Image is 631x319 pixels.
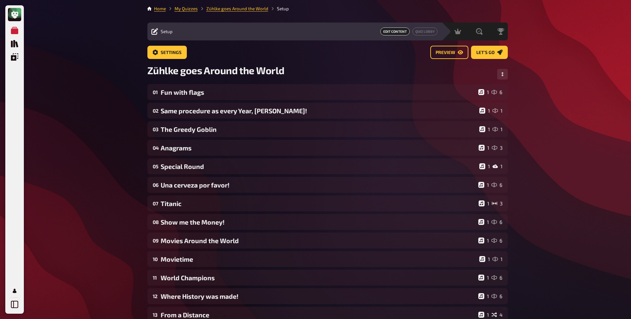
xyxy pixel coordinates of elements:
span: Zühlke goes Around the World [147,64,285,76]
div: 08 [153,219,158,225]
div: 6 [492,182,502,188]
div: Movies Around the World [161,237,476,244]
div: Same procedure as every Year, [PERSON_NAME]! [161,107,477,115]
div: 6 [492,89,502,95]
div: 04 [153,145,158,151]
div: 6 [492,275,502,281]
div: 1 [478,275,489,281]
div: 1 [493,256,502,262]
a: Zühlke goes Around the World [206,6,268,11]
div: World Champions [161,274,476,282]
a: Einblendungen [8,50,21,64]
li: Setup [268,5,289,12]
div: 07 [153,200,158,206]
div: 1 [478,293,489,299]
span: Edit Content [380,27,410,35]
div: 6 [492,219,502,225]
div: From a Distance [161,311,476,319]
a: Meine Quizze [8,24,21,37]
div: Fun with flags [161,88,476,96]
div: 10 [153,256,158,262]
div: 3 [492,200,502,206]
a: Home [154,6,166,11]
div: 1 [479,163,490,169]
div: 1 [478,89,489,95]
div: Una cerveza por favor! [161,181,476,189]
div: 11 [153,275,158,281]
div: Show me the Money! [161,218,476,226]
div: The Greedy Goblin [161,126,477,133]
div: 09 [153,238,158,243]
span: Preview [436,50,455,55]
div: Movietime [161,255,477,263]
div: 02 [153,108,158,114]
div: Where History was made! [161,292,476,300]
div: 05 [153,163,158,169]
a: Quiz Sammlung [8,37,21,50]
div: 03 [153,126,158,132]
div: 13 [153,312,158,318]
li: Zühlke goes Around the World [198,5,268,12]
a: My Quizzes [175,6,198,11]
a: Quiz Lobby [412,27,438,35]
div: 6 [492,293,502,299]
div: 1 [478,312,489,318]
span: Let's go [476,50,495,55]
div: 1 [479,256,490,262]
div: 1 [479,126,490,132]
div: Anagrams [161,144,476,152]
li: My Quizzes [166,5,198,12]
span: Setup [161,29,173,34]
div: 6 [492,238,502,243]
a: Let's go [471,46,508,59]
button: Change Order [497,69,508,80]
div: 12 [153,293,158,299]
div: 1 [493,163,502,169]
a: Mein Konto [8,284,21,297]
div: 06 [153,182,158,188]
div: 1 [478,182,489,188]
div: 1 [478,219,489,225]
div: 3 [492,145,502,151]
div: 1 [493,126,502,132]
div: 1 [493,108,502,114]
div: 01 [153,89,158,95]
a: Preview [430,46,468,59]
span: Settings [161,50,182,55]
li: Home [154,5,166,12]
a: Settings [147,46,187,59]
div: 1 [479,200,489,206]
div: Special Round [161,163,477,170]
div: 1 [478,238,489,243]
div: Titanic [161,200,476,207]
div: 4 [492,312,502,318]
div: 1 [479,145,489,151]
div: 1 [479,108,490,114]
